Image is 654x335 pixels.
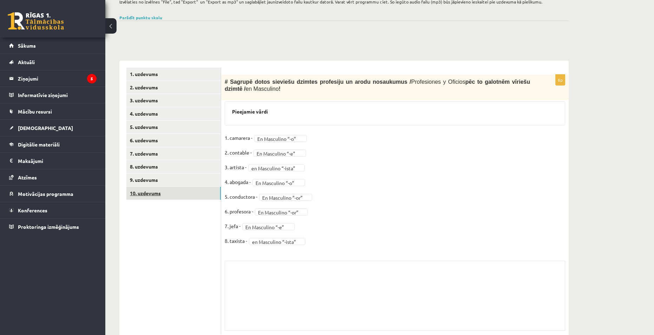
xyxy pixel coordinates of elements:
a: Atzīmes [9,169,97,185]
span: [DEMOGRAPHIC_DATA] [18,125,73,131]
a: Sākums [9,37,97,54]
span: Atzīmes [18,174,37,180]
span: Aktuāli [18,59,35,65]
i: 5 [87,74,97,83]
a: 7. uzdevums [126,147,221,160]
a: 6. uzdevums [126,134,221,147]
span: en Masculino “-ista” [252,238,296,245]
p: 8. taxista - [225,235,247,246]
span: En Masculino “-o” [257,135,297,142]
a: Digitālie materiāli [9,136,97,152]
h3: Pieejamie vārdi [232,109,558,115]
a: En Masculino “-or” [255,208,308,216]
span: En Masculino “-or” [258,209,298,216]
a: 5. uzdevums [126,121,221,134]
a: 4. uzdevums [126,107,221,120]
a: 2. uzdevums [126,81,221,94]
a: Parādīt punktu skalu [119,15,162,20]
span: En Masculino “-e” [257,150,297,157]
span: en Masculino [246,86,279,92]
a: Informatīvie ziņojumi [9,87,97,103]
a: En Masculino “-o” [254,135,307,142]
span: Proktoringa izmēģinājums [18,224,79,230]
span: Profesiones y Oficios [411,79,465,85]
a: 8. uzdevums [126,160,221,173]
span: En Masculino “-e” [245,224,285,231]
legend: Maksājumi [18,153,97,169]
a: Motivācijas programma [9,186,97,202]
a: 9. uzdevums [126,173,221,186]
a: [DEMOGRAPHIC_DATA] [9,120,97,136]
a: 3. uzdevums [126,94,221,107]
a: Proktoringa izmēģinājums [9,219,97,235]
a: Aktuāli [9,54,97,70]
span: Konferences [18,207,47,213]
span: En Masculino “-or” [262,194,303,201]
legend: Ziņojumi [18,70,97,87]
span: Sākums [18,42,36,49]
span: ! [279,86,280,92]
a: 1. uzdevums [126,68,221,81]
a: En Masculino “-o” [252,179,305,186]
a: Mācību resursi [9,103,97,119]
a: Konferences [9,202,97,218]
p: 4. abogada - [225,177,251,187]
span: en Masculino “-ista” [251,165,295,172]
a: Maksājumi [9,153,97,169]
a: 10. uzdevums [126,187,221,200]
a: En Masculino “-e” [253,150,306,157]
p: 3. artista - [225,162,246,172]
p: 1. camarera - [225,132,252,143]
a: En Masculino “-or” [259,194,312,201]
a: en Masculino “-ista” [249,238,305,245]
a: Rīgas 1. Tālmācības vidusskola [8,12,64,30]
span: Digitālie materiāli [18,141,60,148]
p: 7. jefa - [225,221,240,231]
span: Motivācijas programma [18,191,73,197]
legend: Informatīvie ziņojumi [18,87,97,103]
p: 5. conductora - [225,191,257,202]
p: 8p [555,74,565,86]
span: Mācību resursi [18,108,52,115]
p: 2. contable - [225,147,252,158]
span: En Masculino “-o” [256,179,296,186]
a: en Masculino “-ista” [248,164,305,171]
p: 6. profesora - [225,206,253,217]
a: Ziņojumi5 [9,70,97,87]
span: # Sagrupē dotos sieviešu dzimtes profesiju un arodu nosaukumus / [225,79,411,85]
a: En Masculino “-e” [242,223,295,230]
